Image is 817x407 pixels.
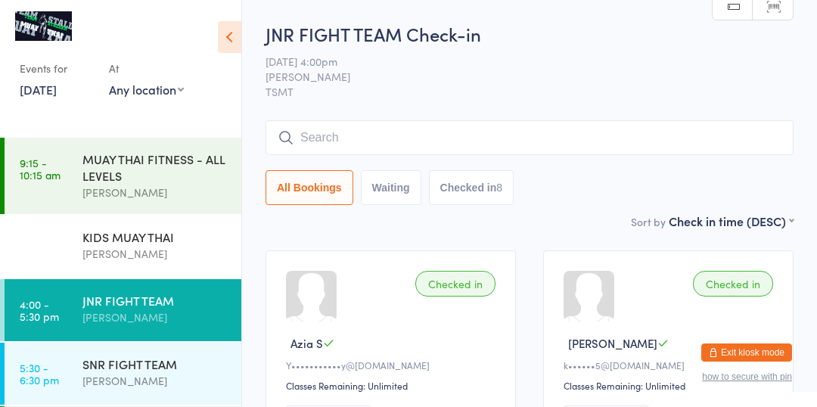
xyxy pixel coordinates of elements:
[82,151,228,184] div: MUAY THAI FITNESS - ALL LEVELS
[82,372,228,390] div: [PERSON_NAME]
[266,120,794,155] input: Search
[20,362,59,386] time: 5:30 - 6:30 pm
[669,213,794,229] div: Check in time (DESC)
[82,292,228,309] div: JNR FIGHT TEAM
[20,56,94,81] div: Events for
[5,279,241,341] a: 4:00 -5:30 pmJNR FIGHT TEAM[PERSON_NAME]
[15,11,72,41] img: Team Stalder Muay Thai
[82,309,228,326] div: [PERSON_NAME]
[631,214,666,229] label: Sort by
[266,21,794,46] h2: JNR FIGHT TEAM Check-in
[693,271,773,297] div: Checked in
[429,170,514,205] button: Checked in8
[20,235,59,259] time: 3:45 - 4:30 pm
[496,182,502,194] div: 8
[5,343,241,405] a: 5:30 -6:30 pmSNR FIGHT TEAM[PERSON_NAME]
[109,81,184,98] div: Any location
[286,359,500,371] div: Y•••••••••••y@[DOMAIN_NAME]
[20,81,57,98] a: [DATE]
[82,228,228,245] div: KIDS MUAY THAI
[82,356,228,372] div: SNR FIGHT TEAM
[564,379,778,392] div: Classes Remaining: Unlimited
[286,379,500,392] div: Classes Remaining: Unlimited
[82,184,228,201] div: [PERSON_NAME]
[109,56,184,81] div: At
[20,298,59,322] time: 4:00 - 5:30 pm
[415,271,495,297] div: Checked in
[82,245,228,263] div: [PERSON_NAME]
[266,170,353,205] button: All Bookings
[5,138,241,214] a: 9:15 -10:15 amMUAY THAI FITNESS - ALL LEVELS[PERSON_NAME]
[702,371,792,382] button: how to secure with pin
[266,54,770,69] span: [DATE] 4:00pm
[701,343,792,362] button: Exit kiosk mode
[20,157,61,181] time: 9:15 - 10:15 am
[266,84,794,99] span: TSMT
[266,69,770,84] span: [PERSON_NAME]
[290,335,323,351] span: Azia S
[361,170,421,205] button: Waiting
[5,216,241,278] a: 3:45 -4:30 pmKIDS MUAY THAI[PERSON_NAME]
[568,335,657,351] span: [PERSON_NAME]
[564,359,778,371] div: k••••••5@[DOMAIN_NAME]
